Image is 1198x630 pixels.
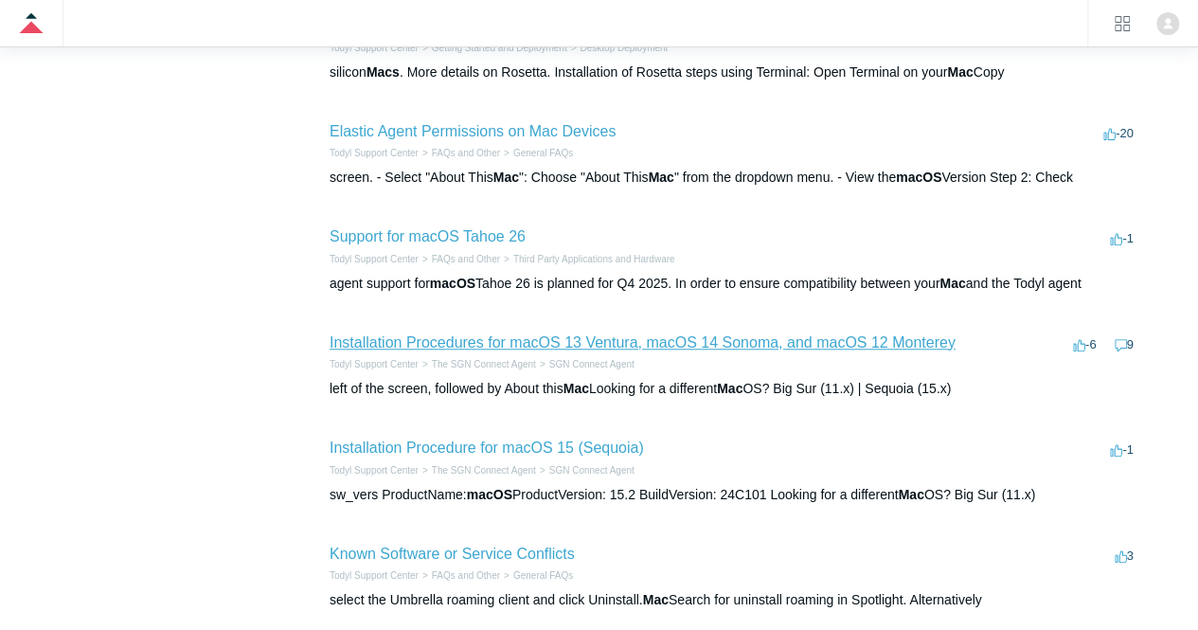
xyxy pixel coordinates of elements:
img: user avatar [1156,12,1179,35]
a: The SGN Connect Agent [432,359,536,369]
a: General FAQs [513,148,573,158]
a: The SGN Connect Agent [432,465,536,476]
em: Mac [717,381,742,396]
a: Installation Procedure for macOS 15 (Sequoia) [330,440,644,456]
span: -1 [1110,231,1134,245]
em: Macs [367,64,400,80]
a: Third Party Applications and Hardware [513,254,675,264]
li: Third Party Applications and Hardware [500,252,674,266]
div: left of the screen, followed by About this Looking for a different OS? Big Sur (11.x) | Sequoia (... [330,379,1138,399]
a: Getting Started and Deployment [432,43,567,53]
a: SGN Connect Agent [549,359,635,369]
div: silicon . More details on Rosetta. Installation of Rosetta steps using Terminal: Open Terminal on... [330,63,1138,82]
div: agent support for Tahoe 26 is planned for Q4 2025. In order to ensure compatibility between your ... [330,274,1138,294]
li: SGN Connect Agent [536,357,635,371]
li: The SGN Connect Agent [419,463,536,477]
em: macOS [896,170,941,185]
a: Todyl Support Center [330,359,419,369]
a: Todyl Support Center [330,465,419,476]
em: Mac [947,64,973,80]
a: Elastic Agent Permissions on Mac Devices [330,123,616,139]
em: Mac [648,170,673,185]
li: Todyl Support Center [330,357,419,371]
span: -1 [1110,442,1134,457]
em: macOS [430,276,475,291]
a: General FAQs [513,570,573,581]
a: FAQs and Other [432,570,500,581]
em: Mac [939,276,965,291]
a: SGN Connect Agent [549,465,635,476]
li: Getting Started and Deployment [419,41,567,55]
a: Known Software or Service Conflicts [330,546,575,562]
div: sw_vers ProductName: ProductVersion: 15.2 BuildVersion: 24C101 Looking for a different OS? Big Su... [330,485,1138,505]
li: FAQs and Other [419,252,500,266]
a: Todyl Support Center [330,43,419,53]
span: 9 [1115,337,1134,351]
span: -6 [1073,337,1097,351]
span: 3 [1115,549,1134,563]
em: Mac [643,592,669,607]
a: Todyl Support Center [330,254,419,264]
a: Todyl Support Center [330,148,419,158]
div: screen. - Select "About This ": Choose "About This " from the dropdown menu. - View the Version S... [330,168,1138,188]
li: The SGN Connect Agent [419,357,536,371]
div: select the Umbrella roaming client and click Uninstall. Search for uninstall roaming in Spotlight... [330,590,1138,610]
li: SGN Connect Agent [536,463,635,477]
li: General FAQs [500,146,573,160]
em: Mac [563,381,589,396]
a: FAQs and Other [432,148,500,158]
li: Todyl Support Center [330,41,419,55]
em: macOS [467,487,512,502]
a: Todyl Support Center [330,570,419,581]
li: Desktop Deployment [567,41,669,55]
a: FAQs and Other [432,254,500,264]
a: Desktop Deployment [580,43,668,53]
li: FAQs and Other [419,146,500,160]
a: Installation Procedures for macOS 13 Ventura, macOS 14 Sonoma, and macOS 12 Monterey [330,334,956,351]
li: FAQs and Other [419,568,500,583]
a: Support for macOS Tahoe 26 [330,228,526,244]
li: Todyl Support Center [330,252,419,266]
span: -20 [1103,126,1134,140]
zd-hc-trigger: Click your profile icon to open the profile menu [1156,12,1179,35]
li: Todyl Support Center [330,568,419,583]
em: Mac [493,170,519,185]
li: General FAQs [500,568,573,583]
li: Todyl Support Center [330,463,419,477]
em: Mac [898,487,923,502]
li: Todyl Support Center [330,146,419,160]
